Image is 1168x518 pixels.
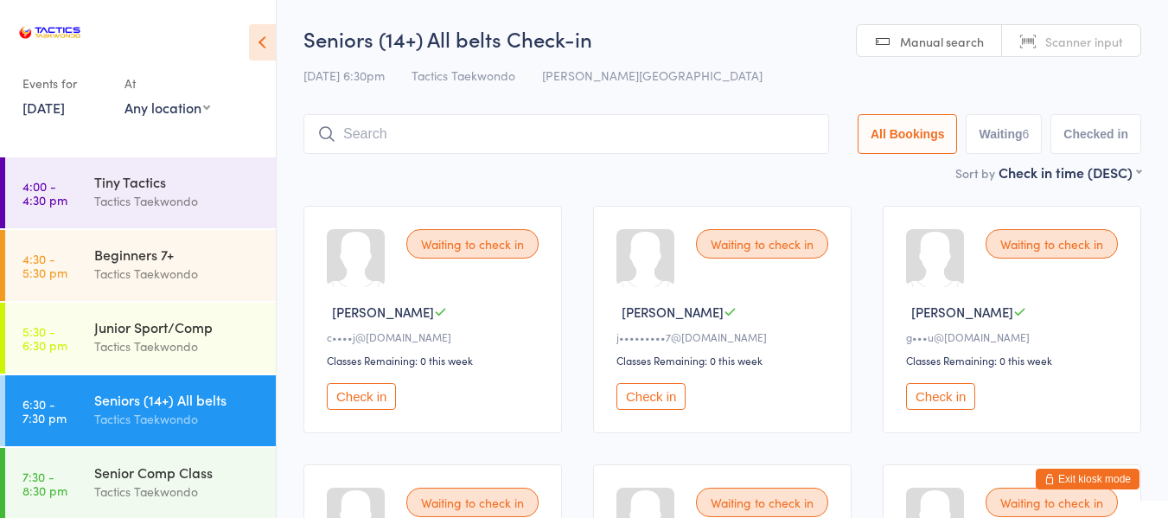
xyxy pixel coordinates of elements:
[1023,127,1030,141] div: 6
[5,303,276,374] a: 5:30 -6:30 pmJunior Sport/CompTactics Taekwondo
[303,67,385,84] span: [DATE] 6:30pm
[94,409,261,429] div: Tactics Taekwondo
[94,191,261,211] div: Tactics Taekwondo
[406,488,539,517] div: Waiting to check in
[986,229,1118,259] div: Waiting to check in
[327,383,396,410] button: Check in
[616,383,686,410] button: Check in
[858,114,958,154] button: All Bookings
[622,303,724,321] span: [PERSON_NAME]
[22,397,67,425] time: 6:30 - 7:30 pm
[94,172,261,191] div: Tiny Tactics
[542,67,763,84] span: [PERSON_NAME][GEOGRAPHIC_DATA]
[22,470,67,497] time: 7:30 - 8:30 pm
[900,33,984,50] span: Manual search
[696,229,828,259] div: Waiting to check in
[327,353,544,368] div: Classes Remaining: 0 this week
[94,264,261,284] div: Tactics Taekwondo
[966,114,1042,154] button: Waiting6
[94,245,261,264] div: Beginners 7+
[406,229,539,259] div: Waiting to check in
[955,164,995,182] label: Sort by
[5,157,276,228] a: 4:00 -4:30 pmTiny TacticsTactics Taekwondo
[303,24,1141,53] h2: Seniors (14+) All belts Check-in
[17,13,82,52] img: Tactics Taekwondo
[22,324,67,352] time: 5:30 - 6:30 pm
[1036,469,1139,489] button: Exit kiosk mode
[124,69,210,98] div: At
[911,303,1013,321] span: [PERSON_NAME]
[94,482,261,502] div: Tactics Taekwondo
[94,317,261,336] div: Junior Sport/Comp
[5,230,276,301] a: 4:30 -5:30 pmBeginners 7+Tactics Taekwondo
[616,353,833,368] div: Classes Remaining: 0 this week
[1050,114,1141,154] button: Checked in
[22,98,65,117] a: [DATE]
[22,179,67,207] time: 4:00 - 4:30 pm
[94,336,261,356] div: Tactics Taekwondo
[906,383,975,410] button: Check in
[22,252,67,279] time: 4:30 - 5:30 pm
[999,163,1141,182] div: Check in time (DESC)
[616,329,833,344] div: j•••••••••7@[DOMAIN_NAME]
[906,353,1123,368] div: Classes Remaining: 0 this week
[94,390,261,409] div: Seniors (14+) All belts
[412,67,515,84] span: Tactics Taekwondo
[1045,33,1123,50] span: Scanner input
[303,114,829,154] input: Search
[124,98,210,117] div: Any location
[94,463,261,482] div: Senior Comp Class
[696,488,828,517] div: Waiting to check in
[906,329,1123,344] div: g•••u@[DOMAIN_NAME]
[5,375,276,446] a: 6:30 -7:30 pmSeniors (14+) All beltsTactics Taekwondo
[327,329,544,344] div: c••••j@[DOMAIN_NAME]
[22,69,107,98] div: Events for
[986,488,1118,517] div: Waiting to check in
[332,303,434,321] span: [PERSON_NAME]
